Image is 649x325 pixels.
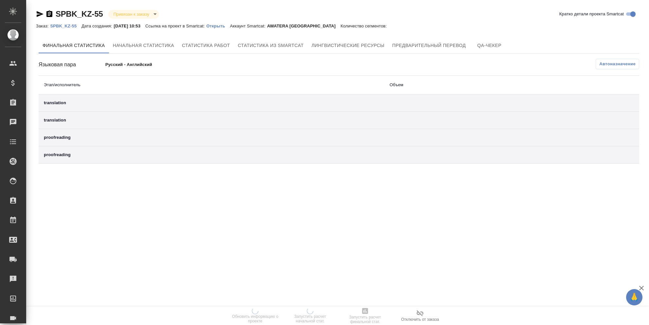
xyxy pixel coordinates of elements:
span: Статистика работ [182,41,230,50]
p: Количество сегментов: [341,24,388,28]
div: translation [44,117,379,123]
button: Скопировать ссылку для ЯМессенджера [36,10,44,18]
p: SPBK_KZ-55 [50,24,81,28]
a: SPBK_KZ-55 [50,23,81,28]
p: Аккаунт Smartcat: [230,24,267,28]
a: SPBK_KZ-55 [56,9,103,18]
div: Привязан к заказу [108,10,159,19]
button: Автоназначение [596,59,639,69]
p: AWATERA [GEOGRAPHIC_DATA] [267,24,341,28]
span: Автоназначение [599,61,636,67]
p: Открыть [206,24,230,28]
button: 🙏 [626,289,642,305]
span: Предварительный перевод [392,41,466,50]
div: Языковая пара [39,61,105,69]
span: Финальная статистика [43,41,105,50]
p: Ссылка на проект в Smartcat: [145,24,206,28]
p: [DATE] 10:53 [114,24,146,28]
a: Открыть [206,23,230,28]
div: proofreading [44,152,379,158]
p: Дата создания: [81,24,114,28]
button: Привязан к заказу [112,11,151,17]
th: Объем [384,76,562,94]
div: proofreading [44,134,379,141]
span: 🙏 [629,290,640,304]
p: Заказ: [36,24,50,28]
div: translation [44,100,379,106]
span: Лингвистические ресурсы [311,41,384,50]
span: Начальная статистика [113,41,174,50]
span: QA-чекер [474,41,505,50]
button: Скопировать ссылку [45,10,53,18]
th: Этап/исполнитель [39,76,384,94]
span: Статистика из Smartcat [238,41,304,50]
span: Кратко детали проекта Smartcat [559,11,624,17]
p: Русский - Английский [105,61,239,68]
